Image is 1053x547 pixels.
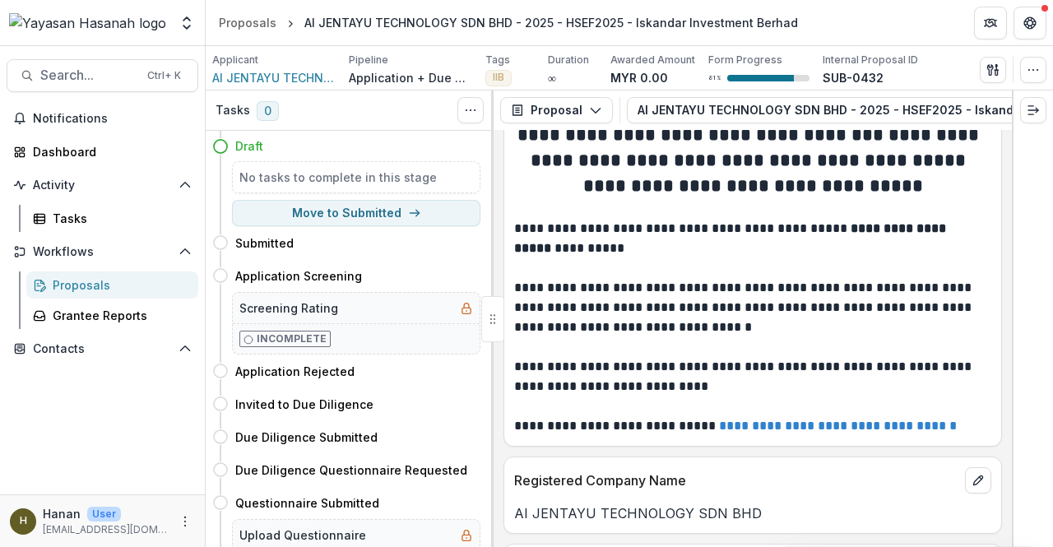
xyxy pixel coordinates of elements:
[53,276,185,294] div: Proposals
[610,53,695,67] p: Awarded Amount
[235,234,294,252] h4: Submitted
[257,101,279,121] span: 0
[304,14,798,31] div: AI JENTAYU TECHNOLOGY SDN BHD - 2025 - HSEF2025 - Iskandar Investment Berhad
[20,516,27,526] div: Hanan
[500,97,613,123] button: Proposal
[175,512,195,531] button: More
[235,429,378,446] h4: Due Diligence Submitted
[7,59,198,92] button: Search...
[965,467,991,494] button: edit
[7,105,198,132] button: Notifications
[232,200,480,226] button: Move to Submitted
[26,271,198,299] a: Proposals
[7,138,198,165] a: Dashboard
[235,137,263,155] h4: Draft
[239,299,338,317] h5: Screening Rating
[235,461,467,479] h4: Due Diligence Questionnaire Requested
[457,97,484,123] button: Toggle View Cancelled Tasks
[514,471,958,490] p: Registered Company Name
[43,522,169,537] p: [EMAIL_ADDRESS][DOMAIN_NAME]
[219,14,276,31] div: Proposals
[514,503,991,523] p: AI JENTAYU TECHNOLOGY SDN BHD
[212,11,283,35] a: Proposals
[548,69,556,86] p: ∞
[548,53,589,67] p: Duration
[235,396,373,413] h4: Invited to Due Diligence
[239,526,366,544] h5: Upload Questionnaire
[33,245,172,259] span: Workflows
[7,172,198,198] button: Open Activity
[349,69,472,86] p: Application + Due Diligence + Pitching Process
[708,72,721,84] p: 81 %
[87,507,121,522] p: User
[33,143,185,160] div: Dashboard
[33,178,172,192] span: Activity
[33,112,192,126] span: Notifications
[216,104,250,118] h3: Tasks
[974,7,1007,39] button: Partners
[610,69,668,86] p: MYR 0.00
[235,494,379,512] h4: Questionnaire Submitted
[144,67,184,85] div: Ctrl + K
[43,505,81,522] p: Hanan
[7,336,198,362] button: Open Contacts
[493,72,504,83] span: IIB
[239,169,473,186] h5: No tasks to complete in this stage
[212,11,805,35] nav: breadcrumb
[1014,7,1046,39] button: Get Help
[1020,97,1046,123] button: Expand right
[33,342,172,356] span: Contacts
[53,307,185,324] div: Grantee Reports
[7,239,198,265] button: Open Workflows
[823,69,884,86] p: SUB-0432
[349,53,388,67] p: Pipeline
[212,53,258,67] p: Applicant
[235,267,362,285] h4: Application Screening
[708,53,782,67] p: Form Progress
[257,331,327,346] p: Incomplete
[53,210,185,227] div: Tasks
[823,53,918,67] p: Internal Proposal ID
[9,13,166,33] img: Yayasan Hasanah logo
[212,69,336,86] a: AI JENTAYU TECHNOLOGY SDN BHD
[40,67,137,83] span: Search...
[26,302,198,329] a: Grantee Reports
[235,363,355,380] h4: Application Rejected
[175,7,198,39] button: Open entity switcher
[485,53,510,67] p: Tags
[26,205,198,232] a: Tasks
